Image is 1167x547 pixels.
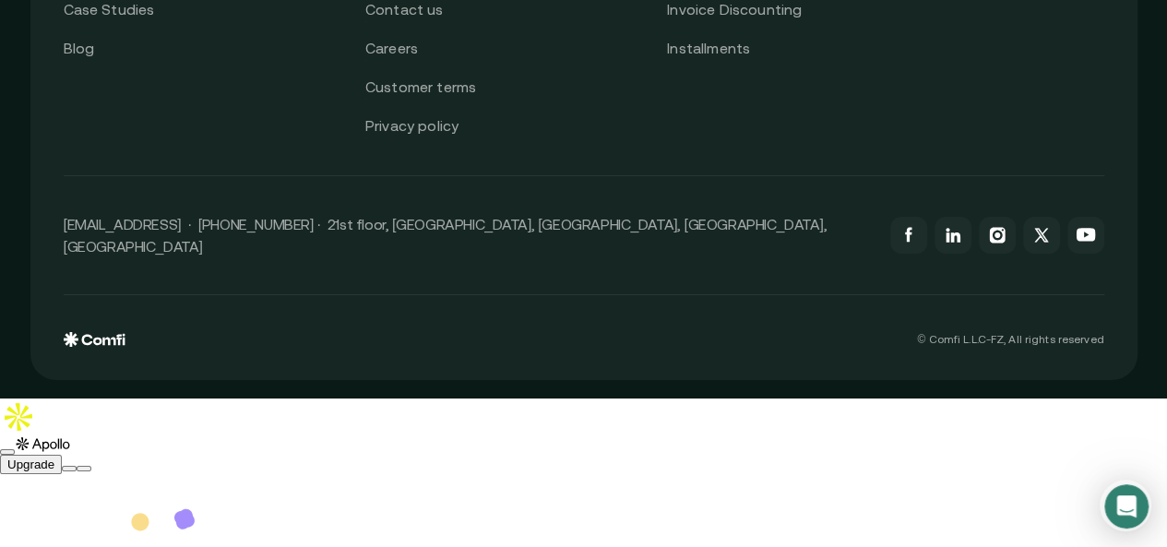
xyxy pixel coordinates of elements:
[19,30,303,50] div: The team typically replies in a few minutes.
[365,37,418,61] a: Careers
[667,37,750,61] a: Installments
[19,16,303,30] div: Need help?
[365,76,476,100] a: Customer terms
[1104,484,1149,529] iframe: Intercom live chat
[917,333,1103,346] p: © Comfi L.L.C-FZ, All rights reserved
[64,213,872,257] p: [EMAIL_ADDRESS] · [PHONE_NUMBER] · 21st floor, [GEOGRAPHIC_DATA], [GEOGRAPHIC_DATA], [GEOGRAPHIC_...
[1100,480,1151,531] iframe: Intercom live chat discovery launcher
[64,332,125,347] img: comfi logo
[7,22,54,36] span: Upgrade
[365,114,458,138] a: Privacy policy
[64,37,95,61] a: Blog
